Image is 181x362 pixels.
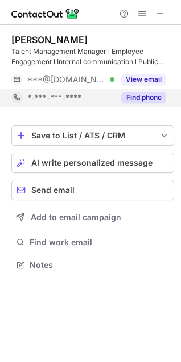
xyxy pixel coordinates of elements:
div: Save to List / ATS / CRM [31,131,154,140]
div: ‏Talent Management Manager l Employee Engagement l Internal communication l Public Relations l On... [11,47,174,67]
button: AI write personalized message [11,153,174,173]
img: ContactOut v5.3.10 [11,7,80,20]
button: Add to email campaign [11,207,174,228]
span: Find work email [30,237,170,247]
span: Add to email campaign [31,213,121,222]
button: Notes [11,257,174,273]
span: ***@[DOMAIN_NAME] [27,74,106,85]
button: Send email [11,180,174,200]
button: Find work email [11,234,174,250]
div: [PERSON_NAME] [11,34,88,45]
button: Reveal Button [121,92,166,103]
span: Notes [30,260,170,270]
button: save-profile-one-click [11,125,174,146]
span: Send email [31,186,75,195]
span: AI write personalized message [31,158,153,167]
button: Reveal Button [121,74,166,85]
